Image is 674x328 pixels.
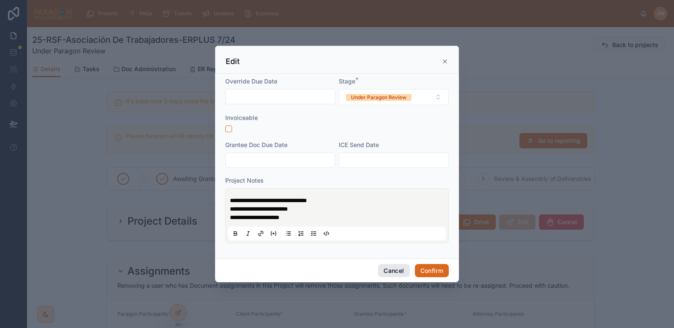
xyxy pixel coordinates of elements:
h3: Edit [226,56,240,67]
span: ICE Send Date [339,141,379,148]
span: Invoiceable [225,114,258,121]
button: Select Button [339,89,449,105]
button: Cancel [378,264,409,278]
span: Grantee Doc Due Date [225,141,287,148]
button: Confirm [415,264,449,278]
span: Stage [339,78,355,85]
span: Override Due Date [225,78,277,85]
span: Project Notes [225,177,264,184]
div: Under Paragon Review [351,94,406,101]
